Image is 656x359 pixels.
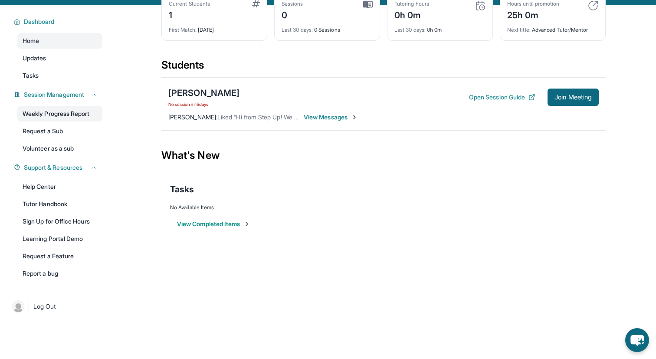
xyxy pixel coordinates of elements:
span: First Match : [169,26,197,33]
div: Tutoring hours [394,0,429,7]
a: Report a bug [17,266,102,281]
a: Volunteer as a sub [17,141,102,156]
span: | [28,301,30,312]
button: Join Meeting [548,89,599,106]
div: Students [161,58,606,77]
button: View Completed Items [177,220,250,228]
div: [PERSON_NAME] [168,87,239,99]
div: [DATE] [169,21,260,33]
div: 0h 0m [394,7,429,21]
a: Request a Sub [17,123,102,139]
a: Home [17,33,102,49]
div: 1 [169,7,210,21]
a: |Log Out [9,297,102,316]
span: Tasks [170,183,194,195]
span: Log Out [33,302,56,311]
img: card [252,0,260,7]
a: Updates [17,50,102,66]
span: Support & Resources [24,163,82,172]
div: 0 [282,7,303,21]
div: No Available Items [170,204,597,211]
span: Session Management [24,90,84,99]
span: Tasks [23,71,39,80]
div: Advanced Tutor/Mentor [507,21,598,33]
span: No session in 16 days [168,101,239,108]
span: Updates [23,54,46,63]
button: Open Session Guide [469,93,535,102]
span: Last 30 days : [394,26,426,33]
div: 0 Sessions [282,21,373,33]
div: 25h 0m [507,7,559,21]
div: Sessions [282,0,303,7]
button: Session Management [20,90,97,99]
span: Next title : [507,26,531,33]
div: What's New [161,136,606,175]
button: chat-button [625,328,649,352]
a: Tasks [17,68,102,83]
span: Home [23,36,39,45]
a: Help Center [17,179,102,194]
a: Sign Up for Office Hours [17,214,102,229]
a: Tutor Handbook [17,196,102,212]
img: card [363,0,373,8]
img: card [475,0,485,11]
div: 0h 0m [394,21,485,33]
a: Weekly Progress Report [17,106,102,122]
button: Dashboard [20,17,97,26]
button: Support & Resources [20,163,97,172]
span: View Messages [304,113,358,122]
div: Hours until promotion [507,0,559,7]
img: user-img [12,300,24,313]
div: Current Students [169,0,210,7]
span: [PERSON_NAME] : [168,113,217,121]
a: Request a Feature [17,248,102,264]
span: Last 30 days : [282,26,313,33]
span: Dashboard [24,17,55,26]
img: card [588,0,598,11]
img: Chevron-Right [351,114,358,121]
a: Learning Portal Demo [17,231,102,247]
span: Join Meeting [554,95,592,100]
